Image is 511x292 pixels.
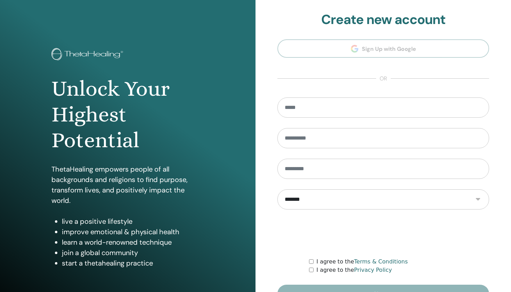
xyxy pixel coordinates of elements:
span: or [376,74,391,83]
li: improve emotional & physical health [62,227,204,237]
li: learn a world-renowned technique [62,237,204,247]
h1: Unlock Your Highest Potential [51,76,204,153]
h2: Create new account [277,12,489,28]
a: Privacy Policy [354,267,392,273]
li: live a positive lifestyle [62,216,204,227]
p: ThetaHealing empowers people of all backgrounds and religions to find purpose, transform lives, a... [51,164,204,206]
label: I agree to the [316,266,392,274]
li: join a global community [62,247,204,258]
a: Terms & Conditions [354,258,408,265]
li: start a thetahealing practice [62,258,204,268]
label: I agree to the [316,258,408,266]
iframe: reCAPTCHA [331,220,436,247]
